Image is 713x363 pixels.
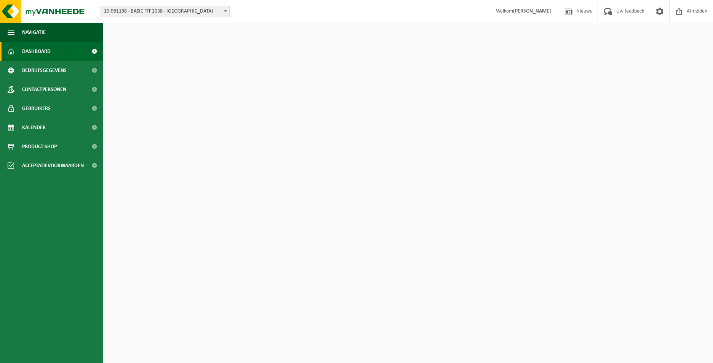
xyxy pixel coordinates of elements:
[513,8,551,14] strong: [PERSON_NAME]
[22,80,66,99] span: Contactpersonen
[101,6,229,17] span: 10-961198 - BASIC FIT 2038 - BRUSSEL
[22,61,67,80] span: Bedrijfsgegevens
[22,23,46,42] span: Navigatie
[101,6,230,17] span: 10-961198 - BASIC FIT 2038 - BRUSSEL
[22,99,51,118] span: Gebruikers
[22,42,51,61] span: Dashboard
[22,156,84,175] span: Acceptatievoorwaarden
[22,118,46,137] span: Kalender
[22,137,57,156] span: Product Shop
